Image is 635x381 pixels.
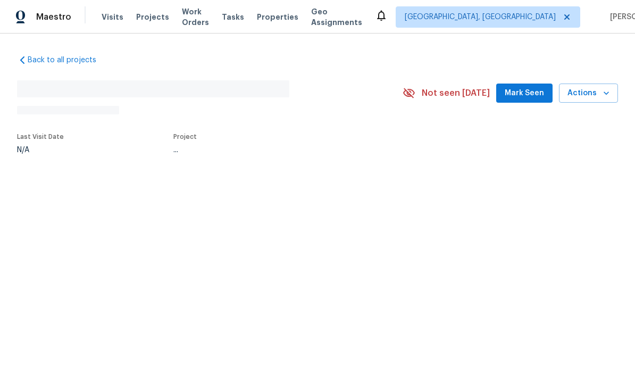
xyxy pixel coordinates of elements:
span: Project [173,134,197,140]
div: ... [173,146,378,154]
button: Actions [559,84,618,103]
span: Last Visit Date [17,134,64,140]
span: Properties [257,12,298,22]
span: Maestro [36,12,71,22]
button: Mark Seen [496,84,553,103]
a: Back to all projects [17,55,119,65]
span: Mark Seen [505,87,544,100]
span: Visits [102,12,123,22]
span: Projects [136,12,169,22]
span: [GEOGRAPHIC_DATA], [GEOGRAPHIC_DATA] [405,12,556,22]
span: Tasks [222,13,244,21]
span: Not seen [DATE] [422,88,490,98]
span: Work Orders [182,6,209,28]
span: Actions [567,87,609,100]
div: N/A [17,146,64,154]
span: Geo Assignments [311,6,362,28]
